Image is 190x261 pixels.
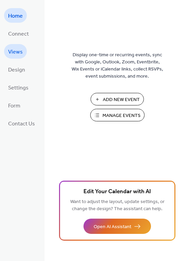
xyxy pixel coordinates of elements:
span: Home [8,11,23,21]
span: Views [8,47,23,57]
span: Display one-time or recurring events, sync with Google, Outlook, Zoom, Eventbrite, Wix Events or ... [72,52,163,80]
a: Form [4,98,24,113]
a: Contact Us [4,116,39,130]
span: Add New Event [103,96,140,103]
span: Edit Your Calendar with AI [83,187,151,197]
span: Form [8,101,20,111]
span: Connect [8,29,29,39]
span: Settings [8,83,28,93]
a: Views [4,44,27,59]
button: Add New Event [91,93,144,105]
span: Manage Events [102,112,140,119]
span: Design [8,65,25,75]
span: Want to adjust the layout, update settings, or change the design? The assistant can help. [70,197,165,214]
a: Settings [4,80,33,95]
button: Manage Events [90,109,145,121]
a: Connect [4,26,33,41]
span: Contact Us [8,119,35,129]
a: Design [4,62,29,77]
button: Open AI Assistant [83,219,151,234]
a: Home [4,8,27,23]
span: Open AI Assistant [94,223,131,230]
